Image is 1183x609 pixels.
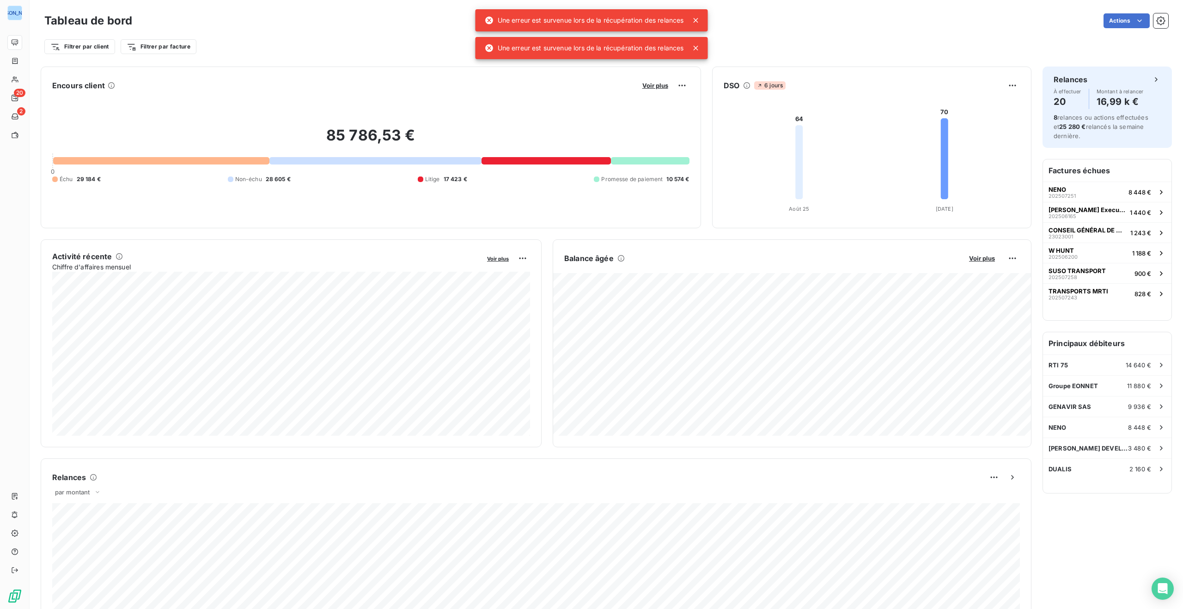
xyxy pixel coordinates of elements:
[1054,89,1081,94] span: À effectuer
[1043,283,1171,304] button: TRANSPORTS MRTI202507243828 €
[1097,89,1144,94] span: Montant à relancer
[1049,403,1092,410] span: GENAVIR SAS
[1043,243,1171,263] button: W HUNT2025062001 188 €
[44,12,132,29] h3: Tableau de bord
[1049,193,1076,199] span: 202507251
[1049,361,1068,369] span: RTI 75
[1134,290,1151,298] span: 828 €
[1049,206,1126,213] span: [PERSON_NAME] Executive search
[52,126,689,154] h2: 85 786,53 €
[1049,424,1067,431] span: NENO
[1043,222,1171,243] button: CONSEIL GÉNÉRAL DE MAYOTTE230230011 243 €
[969,255,995,262] span: Voir plus
[966,254,998,262] button: Voir plus
[1134,270,1151,277] span: 900 €
[1126,361,1151,369] span: 14 640 €
[485,40,684,56] div: Une erreur est survenue lors de la récupération des relances
[487,256,509,262] span: Voir plus
[77,175,101,183] span: 29 184 €
[1049,226,1127,234] span: CONSEIL GÉNÉRAL DE MAYOTTE
[642,82,668,89] span: Voir plus
[52,472,86,483] h6: Relances
[121,39,196,54] button: Filtrer par facture
[1104,13,1150,28] button: Actions
[1049,274,1077,280] span: 202507258
[44,39,115,54] button: Filtrer par client
[1049,254,1078,260] span: 202506200
[1132,250,1151,257] span: 1 188 €
[485,12,684,29] div: Une erreur est survenue lors de la récupération des relances
[1049,234,1073,239] span: 23023001
[640,81,671,90] button: Voir plus
[235,175,262,183] span: Non-échu
[1054,114,1057,121] span: 8
[1127,382,1151,390] span: 11 880 €
[724,80,739,91] h6: DSO
[7,589,22,603] img: Logo LeanPay
[1130,229,1151,237] span: 1 243 €
[1128,403,1151,410] span: 9 936 €
[51,168,55,175] span: 0
[444,175,467,183] span: 17 423 €
[1054,74,1087,85] h6: Relances
[1049,186,1066,193] span: NENO
[666,175,689,183] span: 10 574 €
[1129,465,1151,473] span: 2 160 €
[55,488,90,496] span: par montant
[789,206,809,212] tspan: Août 25
[425,175,440,183] span: Litige
[1059,123,1085,130] span: 25 280 €
[1043,332,1171,354] h6: Principaux débiteurs
[1049,445,1128,452] span: [PERSON_NAME] DEVELOPPEMENT
[17,107,25,116] span: 2
[60,175,73,183] span: Échu
[1128,189,1151,196] span: 8 448 €
[1043,263,1171,283] button: SUSO TRANSPORT202507258900 €
[1049,213,1076,219] span: 202506165
[1128,424,1151,431] span: 8 448 €
[14,89,25,97] span: 20
[935,206,953,212] tspan: [DATE]
[1049,287,1108,295] span: TRANSPORTS MRTI
[1097,94,1144,109] h4: 16,99 k €
[1043,182,1171,202] button: NENO2025072518 448 €
[1152,578,1174,600] div: Open Intercom Messenger
[1054,114,1148,140] span: relances ou actions effectuées et relancés la semaine dernière.
[1049,295,1077,300] span: 202507243
[1049,247,1074,254] span: W HUNT
[1054,94,1081,109] h4: 20
[1043,159,1171,182] h6: Factures échues
[1128,445,1151,452] span: 3 480 €
[484,254,512,262] button: Voir plus
[601,175,663,183] span: Promesse de paiement
[52,251,112,262] h6: Activité récente
[266,175,291,183] span: 28 605 €
[1043,202,1171,222] button: [PERSON_NAME] Executive search2025061651 440 €
[1049,465,1072,473] span: DUALIS
[1130,209,1151,216] span: 1 440 €
[52,262,481,272] span: Chiffre d'affaires mensuel
[52,80,105,91] h6: Encours client
[1049,267,1106,274] span: SUSO TRANSPORT
[754,81,786,90] span: 6 jours
[1049,382,1098,390] span: Groupe EONNET
[7,6,22,20] div: [PERSON_NAME]
[564,253,614,264] h6: Balance âgée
